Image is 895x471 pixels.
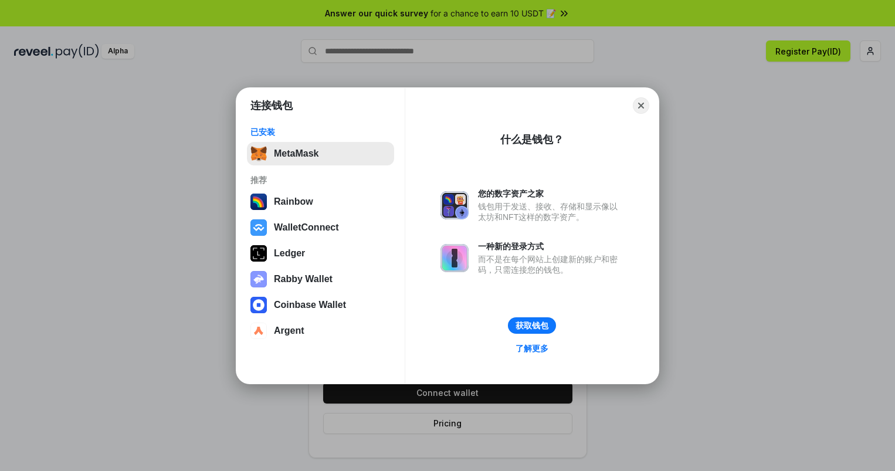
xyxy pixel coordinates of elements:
h1: 连接钱包 [250,99,293,113]
div: Rabby Wallet [274,274,333,284]
button: Close [633,97,649,114]
img: svg+xml,%3Csvg%20width%3D%22120%22%20height%3D%22120%22%20viewBox%3D%220%200%20120%20120%22%20fil... [250,194,267,210]
img: svg+xml,%3Csvg%20xmlns%3D%22http%3A%2F%2Fwww.w3.org%2F2000%2Fsvg%22%20fill%3D%22none%22%20viewBox... [440,191,469,219]
img: svg+xml,%3Csvg%20xmlns%3D%22http%3A%2F%2Fwww.w3.org%2F2000%2Fsvg%22%20fill%3D%22none%22%20viewBox... [250,271,267,287]
a: 了解更多 [508,341,555,356]
div: Ledger [274,248,305,259]
button: Rabby Wallet [247,267,394,291]
button: WalletConnect [247,216,394,239]
div: 您的数字资产之家 [478,188,623,199]
div: Argent [274,326,304,336]
button: Argent [247,319,394,343]
div: Rainbow [274,196,313,207]
div: 什么是钱包？ [500,133,564,147]
img: svg+xml,%3Csvg%20fill%3D%22none%22%20height%3D%2233%22%20viewBox%3D%220%200%2035%2033%22%20width%... [250,145,267,162]
div: 推荐 [250,175,391,185]
button: 获取钱包 [508,317,556,334]
div: Coinbase Wallet [274,300,346,310]
div: 了解更多 [516,343,548,354]
button: Ledger [247,242,394,265]
button: MetaMask [247,142,394,165]
div: MetaMask [274,148,318,159]
img: svg+xml,%3Csvg%20width%3D%2228%22%20height%3D%2228%22%20viewBox%3D%220%200%2028%2028%22%20fill%3D... [250,297,267,313]
div: 而不是在每个网站上创建新的账户和密码，只需连接您的钱包。 [478,254,623,275]
img: svg+xml,%3Csvg%20xmlns%3D%22http%3A%2F%2Fwww.w3.org%2F2000%2Fsvg%22%20fill%3D%22none%22%20viewBox... [440,244,469,272]
div: 一种新的登录方式 [478,241,623,252]
div: WalletConnect [274,222,339,233]
img: svg+xml,%3Csvg%20width%3D%2228%22%20height%3D%2228%22%20viewBox%3D%220%200%2028%2028%22%20fill%3D... [250,219,267,236]
button: Rainbow [247,190,394,214]
button: Coinbase Wallet [247,293,394,317]
div: 钱包用于发送、接收、存储和显示像以太坊和NFT这样的数字资产。 [478,201,623,222]
img: svg+xml,%3Csvg%20xmlns%3D%22http%3A%2F%2Fwww.w3.org%2F2000%2Fsvg%22%20width%3D%2228%22%20height%3... [250,245,267,262]
div: 获取钱包 [516,320,548,331]
img: svg+xml,%3Csvg%20width%3D%2228%22%20height%3D%2228%22%20viewBox%3D%220%200%2028%2028%22%20fill%3D... [250,323,267,339]
div: 已安装 [250,127,391,137]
